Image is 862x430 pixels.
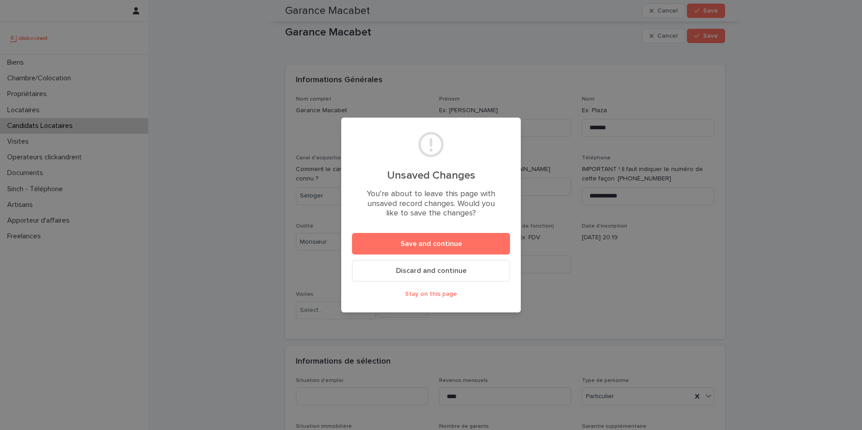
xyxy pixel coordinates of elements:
[400,240,462,247] span: Save and continue
[396,267,466,274] span: Discard and continue
[405,291,457,297] span: Stay on this page
[352,287,510,301] button: Stay on this page
[363,169,499,182] h2: Unsaved Changes
[363,189,499,219] p: You’re about to leave this page with unsaved record changes. Would you like to save the changes?
[352,260,510,281] button: Discard and continue
[352,233,510,254] button: Save and continue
